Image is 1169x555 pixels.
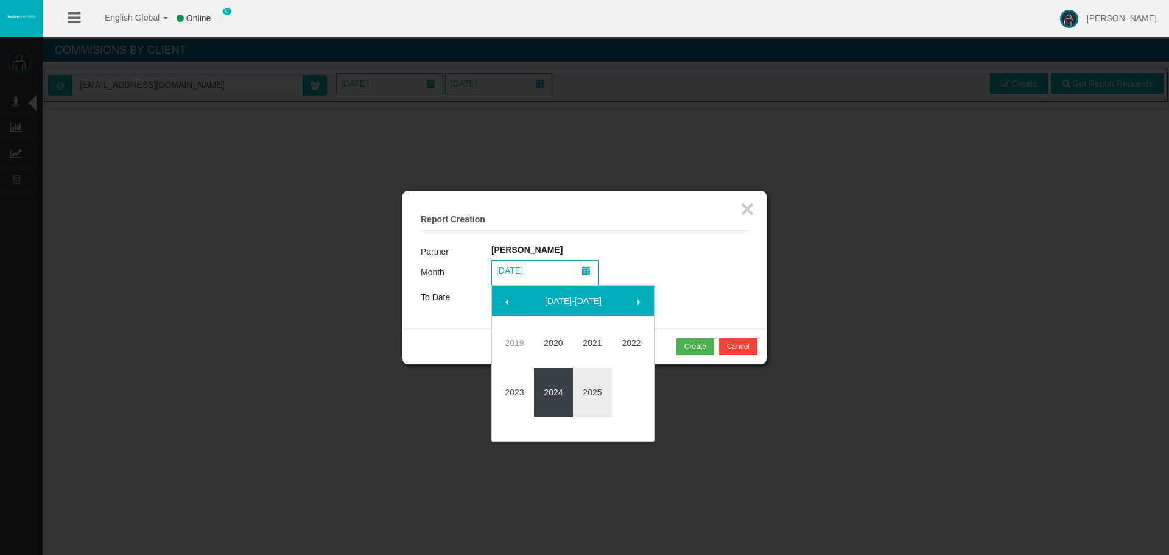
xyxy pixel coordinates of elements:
[222,7,232,15] span: 0
[573,381,612,403] a: 2025
[495,381,534,403] a: 2023
[684,341,706,352] div: Create
[573,332,612,354] a: 2021
[421,214,485,224] b: Report Creation
[1087,13,1157,23] span: [PERSON_NAME]
[421,243,491,260] td: Partner
[421,285,491,310] td: To Date
[534,332,573,354] a: 2020
[534,381,573,403] a: 2024
[719,338,757,355] button: Cancel
[421,260,491,285] td: Month
[1060,10,1078,28] img: user-image
[521,290,626,312] a: [DATE]-[DATE]
[740,197,754,221] button: ×
[6,14,37,19] img: logo.svg
[612,332,651,354] a: 2022
[491,243,563,257] label: [PERSON_NAME]
[186,13,211,23] span: Online
[219,13,229,25] img: user_small.png
[493,262,527,279] span: [DATE]
[495,332,534,354] a: 2019
[89,13,160,23] span: English Global
[676,338,714,355] button: Create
